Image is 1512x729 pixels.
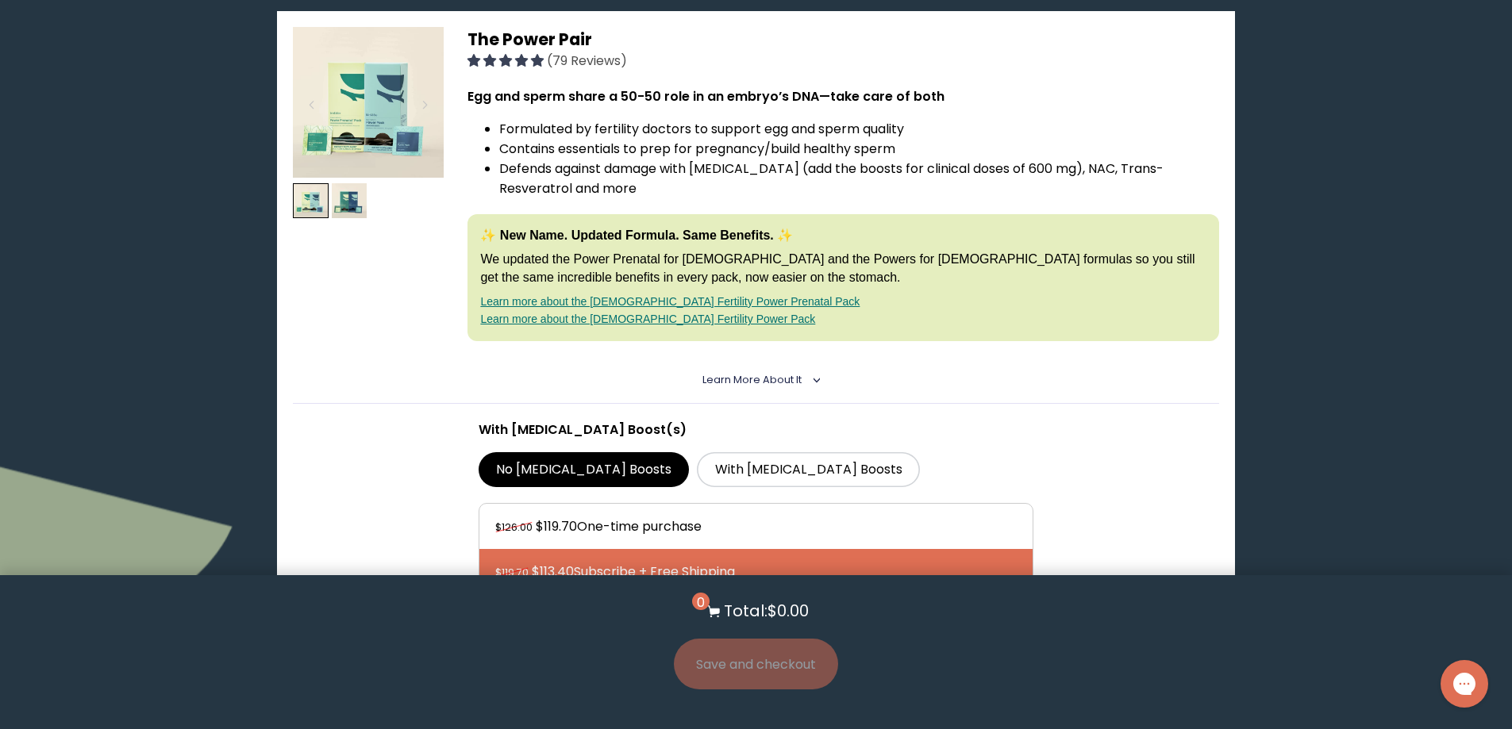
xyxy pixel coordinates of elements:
[480,251,1206,286] p: We updated the Power Prenatal for [DEMOGRAPHIC_DATA] and the Powers for [DEMOGRAPHIC_DATA] formul...
[702,373,802,386] span: Learn More About it
[806,376,821,384] i: <
[697,452,920,487] label: With [MEDICAL_DATA] Boosts
[332,183,367,219] img: thumbnail image
[467,52,547,70] span: 4.92 stars
[499,139,1218,159] li: Contains essentials to prep for pregnancy/build healthy sperm
[724,599,809,623] p: Total: $0.00
[692,593,710,610] span: 0
[480,228,793,242] strong: ✨ New Name. Updated Formula. Same Benefits. ✨
[674,639,838,689] button: Save and checkout
[702,373,810,387] summary: Learn More About it <
[480,313,815,325] a: Learn more about the [DEMOGRAPHIC_DATA] Fertility Power Pack
[293,183,329,219] img: thumbnail image
[480,295,860,308] a: Learn more about the [DEMOGRAPHIC_DATA] Fertility Power Prenatal Pack
[293,27,444,178] img: thumbnail image
[1433,654,1496,713] iframe: Gorgias live chat messenger
[499,119,1218,139] li: Formulated by fertility doctors to support egg and sperm quality
[479,452,690,487] label: No [MEDICAL_DATA] Boosts
[479,420,1034,439] p: With [MEDICAL_DATA] Boost(s)
[467,28,592,51] span: The Power Pair
[467,87,945,106] strong: Egg and sperm share a 50-50 role in an embryo’s DNA—take care of both
[499,159,1218,198] li: Defends against damage with [MEDICAL_DATA] (add the boosts for clinical doses of 600 mg), NAC, Tr...
[547,52,627,70] span: (79 Reviews)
